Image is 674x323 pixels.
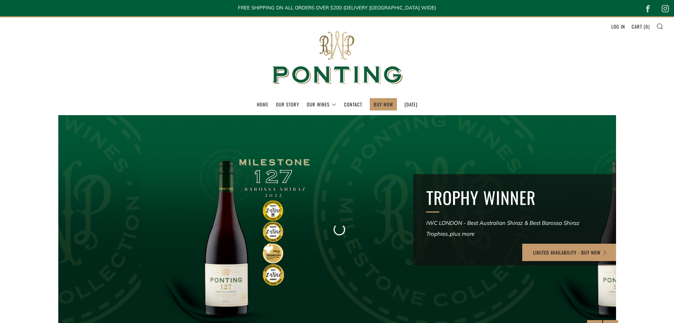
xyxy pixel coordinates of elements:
[257,98,268,110] a: Home
[307,98,336,110] a: Our Wines
[374,98,393,110] a: BUY NOW
[632,21,650,32] a: Cart (0)
[522,244,618,261] a: LIMITED AVAILABILITY - BUY NOW
[265,17,410,98] img: Ponting Wines
[611,21,625,32] a: Log in
[426,219,579,237] em: IWC LONDON - Best Australian Shiraz & Best Barossa Shiraz Trophies..plus more
[344,98,362,110] a: Contact
[426,187,603,208] h2: TROPHY WINNER
[405,98,418,110] a: [DATE]
[645,23,648,30] span: 0
[276,98,299,110] a: Our Story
